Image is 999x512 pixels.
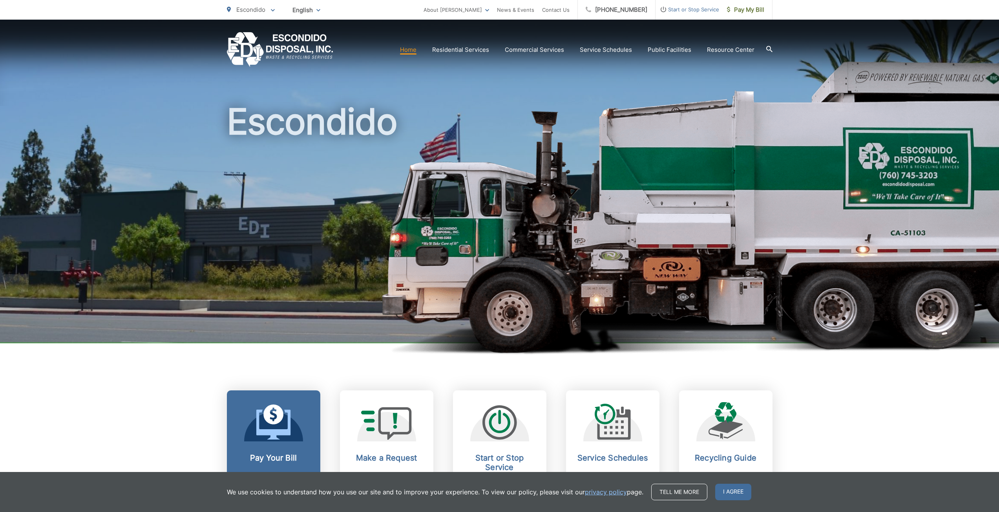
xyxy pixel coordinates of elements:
[580,45,632,55] a: Service Schedules
[542,5,570,15] a: Contact Us
[727,5,764,15] span: Pay My Bill
[235,453,312,463] h2: Pay Your Bill
[227,32,333,67] a: EDCD logo. Return to the homepage.
[679,390,773,510] a: Recycling Guide Learn what you need to know about recycling.
[432,45,489,55] a: Residential Services
[236,6,265,13] span: Escondido
[497,5,534,15] a: News & Events
[574,470,652,489] p: Stay up-to-date on any changes in schedules.
[687,470,765,489] p: Learn what you need to know about recycling.
[348,453,426,463] h2: Make a Request
[505,45,564,55] a: Commercial Services
[348,470,426,489] p: Send a service request to [PERSON_NAME].
[574,453,652,463] h2: Service Schedules
[235,470,312,489] p: View, pay, and manage your bill online.
[648,45,691,55] a: Public Facilities
[585,487,627,497] a: privacy policy
[424,5,489,15] a: About [PERSON_NAME]
[715,484,751,500] span: I agree
[707,45,754,55] a: Resource Center
[461,453,539,472] h2: Start or Stop Service
[227,102,773,350] h1: Escondido
[566,390,659,510] a: Service Schedules Stay up-to-date on any changes in schedules.
[687,453,765,463] h2: Recycling Guide
[400,45,416,55] a: Home
[340,390,433,510] a: Make a Request Send a service request to [PERSON_NAME].
[651,484,707,500] a: Tell me more
[287,3,326,17] span: English
[227,390,320,510] a: Pay Your Bill View, pay, and manage your bill online.
[227,487,643,497] p: We use cookies to understand how you use our site and to improve your experience. To view our pol...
